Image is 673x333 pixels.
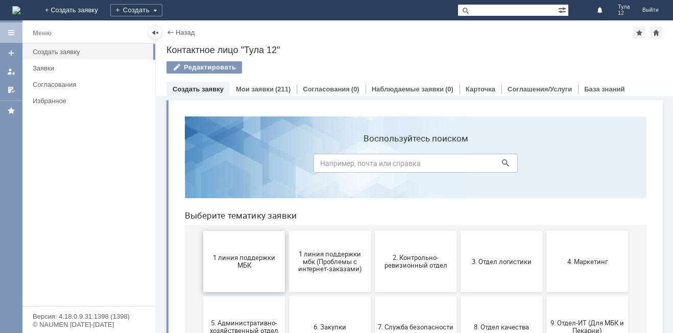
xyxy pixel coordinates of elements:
div: Избранное [33,97,138,105]
span: 9. Отдел-ИТ (Для МБК и Пекарни) [373,211,448,226]
a: Согласования [303,85,350,93]
button: 9. Отдел-ИТ (Для МБК и Пекарни) [370,188,451,249]
span: 4. Маркетинг [373,149,448,157]
div: (0) [445,85,453,93]
input: Например, почта или справка [137,45,341,64]
a: Назад [176,29,195,36]
span: 8. Отдел качества [287,215,363,222]
div: Контактное лицо "Тула 12" [166,45,663,55]
button: Отдел ИТ (1С) [112,253,194,315]
span: 3. Отдел логистики [287,149,363,157]
div: Создать заявку [33,48,149,56]
button: 4. Маркетинг [370,123,451,184]
a: Наблюдаемые заявки [372,85,444,93]
div: (211) [275,85,291,93]
div: Согласования [33,81,149,88]
a: Создать заявку [29,44,153,60]
span: Бухгалтерия (для мбк) [30,280,105,288]
a: Заявки [29,60,153,76]
button: 6. Закупки [112,188,194,249]
span: Отдел-ИТ (Офис) [287,280,363,288]
label: Воспользуйтесь поиском [137,25,341,35]
div: Скрыть меню [149,27,161,39]
div: Заявки [33,64,149,72]
div: Добавить в избранное [633,27,645,39]
div: (0) [351,85,359,93]
a: Создать заявку [3,45,19,61]
button: 8. Отдел качества [284,188,366,249]
span: 7. Служба безопасности [201,215,277,222]
div: Версия: 4.18.0.9.31.1398 (1398) [33,313,145,320]
button: 1 линия поддержки МБК [27,123,108,184]
span: 5. Административно-хозяйственный отдел [30,211,105,226]
div: Сделать домашней страницей [650,27,662,39]
button: 7. Служба безопасности [198,188,280,249]
button: Бухгалтерия (для мбк) [27,253,108,315]
a: Мои согласования [3,82,19,98]
img: logo [12,6,20,14]
div: Создать [110,4,162,16]
a: Соглашения/Услуги [508,85,572,93]
a: Мои заявки [236,85,274,93]
span: 1 линия поддержки МБК [30,146,105,161]
span: 2. Контрольно-ревизионный отдел [201,146,277,161]
header: Выберите тематику заявки [8,102,470,112]
div: Меню [33,27,52,39]
span: Отдел ИТ (1С) [115,280,191,288]
div: © NAUMEN [DATE]-[DATE] [33,321,145,328]
button: 1 линия поддержки мбк (Проблемы с интернет-заказами) [112,123,194,184]
span: 1 линия поддержки мбк (Проблемы с интернет-заказами) [115,141,191,164]
span: Финансовый отдел [373,280,448,288]
a: Перейти на домашнюю страницу [12,6,20,14]
button: Финансовый отдел [370,253,451,315]
a: Создать заявку [173,85,224,93]
button: Отдел-ИТ (Битрикс24 и CRM) [198,253,280,315]
span: 6. Закупки [115,215,191,222]
button: Отдел-ИТ (Офис) [284,253,366,315]
span: 12 [618,10,630,16]
span: Тула [618,4,630,10]
button: 3. Отдел логистики [284,123,366,184]
a: Мои заявки [3,63,19,80]
a: Карточка [466,85,495,93]
button: 2. Контрольно-ревизионный отдел [198,123,280,184]
span: Расширенный поиск [558,5,568,14]
a: База знаний [584,85,624,93]
span: Отдел-ИТ (Битрикс24 и CRM) [201,276,277,292]
a: Согласования [29,77,153,92]
button: 5. Административно-хозяйственный отдел [27,188,108,249]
